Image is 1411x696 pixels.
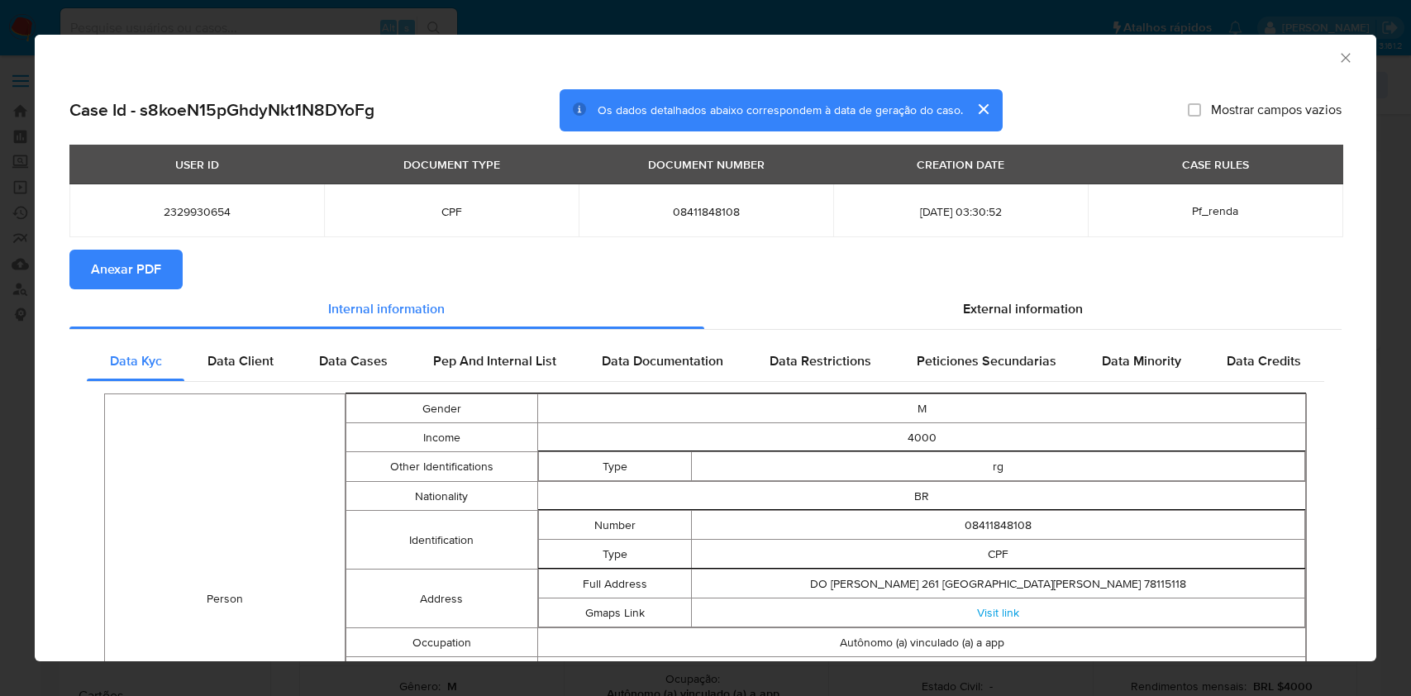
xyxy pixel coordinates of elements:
div: closure-recommendation-modal [35,35,1376,661]
span: Os dados detalhados abaixo correspondem à data de geração do caso. [598,102,963,118]
button: Fechar a janela [1337,50,1352,64]
span: CPF [344,204,559,219]
div: DOCUMENT TYPE [393,150,510,179]
td: Autônomo (a) vinculado (a) a app [538,628,1306,657]
td: Type [539,540,692,569]
div: Detailed internal info [87,341,1324,381]
td: Full Address [539,570,692,598]
td: CPF [692,540,1305,569]
span: Data Restrictions [770,351,871,370]
span: Data Kyc [110,351,162,370]
td: Income [346,423,537,452]
span: External information [963,299,1083,318]
div: DOCUMENT NUMBER [638,150,775,179]
span: Pf_renda [1192,203,1238,219]
td: 08411848108 [692,511,1305,540]
span: Data Cases [319,351,388,370]
td: Is Pep [346,657,537,686]
div: Detailed info [69,289,1342,329]
span: Data Documentation [602,351,723,370]
button: Anexar PDF [69,250,183,289]
span: Anexar PDF [91,251,161,288]
span: Internal information [328,299,445,318]
td: Occupation [346,628,537,657]
span: Data Minority [1102,351,1181,370]
div: CASE RULES [1172,150,1259,179]
span: 08411848108 [598,204,813,219]
td: DO [PERSON_NAME] 261 [GEOGRAPHIC_DATA][PERSON_NAME] 78115118 [692,570,1305,598]
button: cerrar [963,89,1003,129]
td: M [538,394,1306,423]
span: Pep And Internal List [433,351,556,370]
td: Gmaps Link [539,598,692,627]
h2: Case Id - s8koeN15pGhdyNkt1N8DYoFg [69,99,374,121]
td: Address [346,570,537,628]
td: BR [538,482,1306,511]
td: rg [692,452,1305,481]
span: Data Client [207,351,274,370]
span: Data Credits [1227,351,1301,370]
span: Mostrar campos vazios [1211,102,1342,118]
td: Number [539,511,692,540]
td: Identification [346,511,537,570]
div: CREATION DATE [907,150,1014,179]
td: Nationality [346,482,537,511]
td: 4000 [538,423,1306,452]
td: Type [539,452,692,481]
a: Visit link [977,604,1019,621]
input: Mostrar campos vazios [1188,103,1201,117]
span: [DATE] 03:30:52 [853,204,1068,219]
span: 2329930654 [89,204,304,219]
td: Other Identifications [346,452,537,482]
td: Gender [346,394,537,423]
div: USER ID [165,150,229,179]
td: false [538,657,1306,686]
span: Peticiones Secundarias [917,351,1056,370]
